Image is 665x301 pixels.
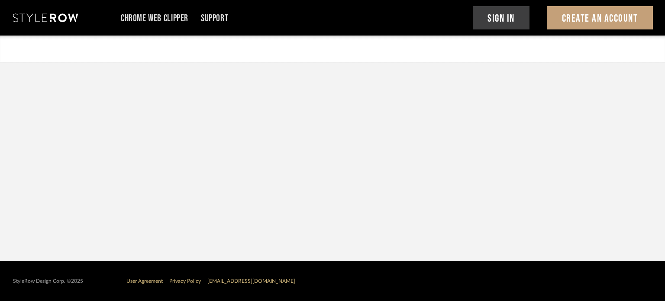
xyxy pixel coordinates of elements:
[121,15,188,22] a: Chrome Web Clipper
[126,278,163,284] a: User Agreement
[207,278,295,284] a: [EMAIL_ADDRESS][DOMAIN_NAME]
[547,6,653,29] button: Create An Account
[169,278,201,284] a: Privacy Policy
[201,15,228,22] a: Support
[473,6,530,29] button: Sign In
[13,278,83,285] div: StyleRow Design Corp. ©2025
